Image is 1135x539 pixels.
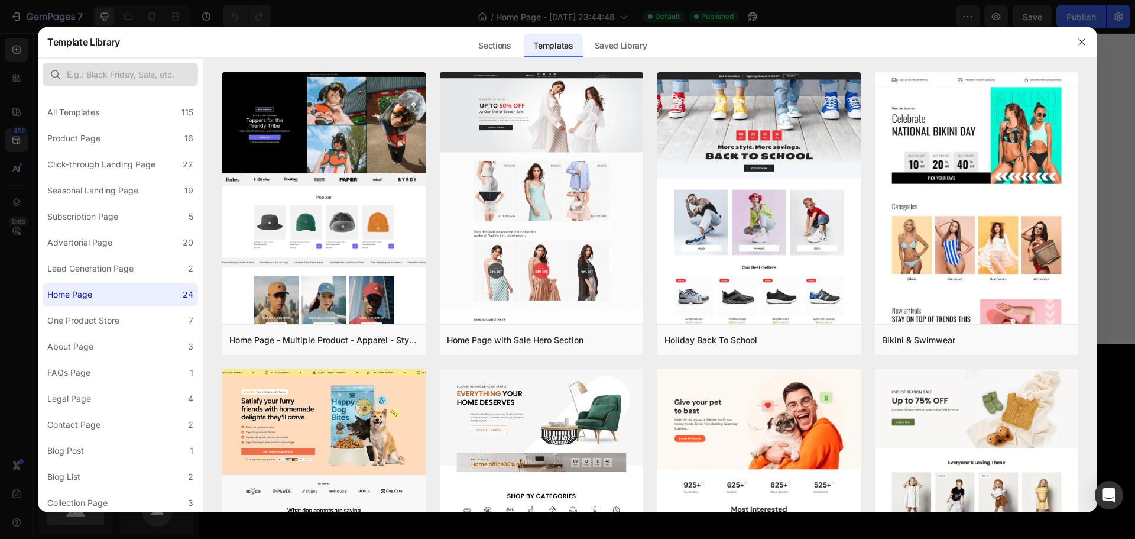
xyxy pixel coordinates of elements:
[47,157,155,172] div: Click-through Landing Page
[524,34,582,57] div: Templates
[562,357,692,397] strong: YouTube
[1095,481,1123,509] div: Open Intercom Messenger
[47,131,100,146] div: Product Page
[47,235,112,250] div: Advertorial Page
[183,235,193,250] div: 20
[188,470,193,484] div: 2
[47,209,118,224] div: Subscription Page
[384,449,425,470] p: English
[241,180,695,192] span: Publish the page to see the content.
[676,60,695,79] button: Carousel Next Arrow
[465,216,472,223] button: Dot
[184,183,193,198] div: 19
[441,216,448,223] button: Dot
[473,442,591,477] a: हिंदी
[229,333,419,347] div: Home Page - Multiple Product - Apparel - Style 4
[241,164,695,178] span: Custom code
[189,209,193,224] div: 5
[188,496,193,510] div: 3
[47,288,92,302] div: Home Page
[183,288,193,302] div: 24
[242,135,694,147] p: - [PERSON_NAME], Music Video Agency ([DATE])
[469,34,520,57] div: Sections
[47,470,80,484] div: Blog List
[47,418,100,432] div: Contact Page
[189,314,193,328] div: 7
[188,340,193,354] div: 3
[188,418,193,432] div: 2
[488,216,495,223] button: Dot
[184,131,193,146] div: 16
[664,333,757,347] div: Holiday Back To School
[10,398,926,423] p: Choose a language to learn more!
[190,366,193,380] div: 1
[476,216,484,223] button: Dot
[47,105,99,120] div: All Templates
[47,27,120,57] h2: Template Library
[183,157,193,172] div: 22
[47,496,108,510] div: Collection Page
[181,105,193,120] div: 115
[47,340,93,354] div: About Page
[523,449,541,470] p: हिंदी
[47,366,90,380] div: FAQs Page
[190,444,193,458] div: 1
[447,333,583,347] div: Home Page with Sale Hero Section
[345,442,463,477] a: English
[453,216,460,223] button: Dot
[47,444,84,458] div: Blog Post
[242,22,694,124] p: “After looking for weeks for an AI Visual Specialist on Fiverr and Upwork we were wondering if an...
[47,262,134,276] div: Lead Generation Page
[188,392,193,406] div: 4
[47,314,119,328] div: One Product Store
[47,183,138,198] div: Seasonal Landing Page
[244,357,562,397] strong: The Only AI Course for
[585,34,657,57] div: Saved Library
[43,63,198,86] input: E.g.: Black Friday, Sale, etc.
[47,392,91,406] div: Legal Page
[882,333,955,347] div: Bikini & Swimwear
[188,262,193,276] div: 2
